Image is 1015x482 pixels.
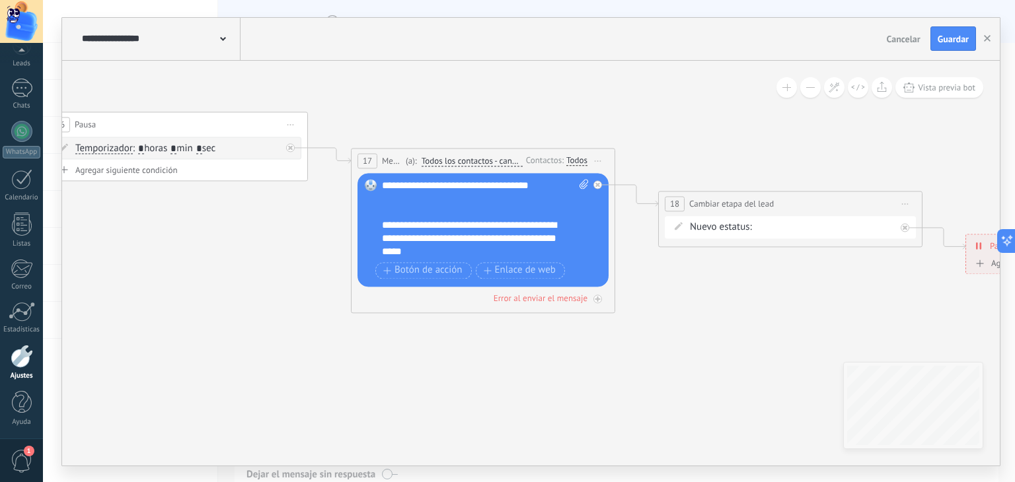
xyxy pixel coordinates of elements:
button: Botón de acción [375,262,472,279]
button: Guardar [930,26,976,52]
span: Guardar [938,34,969,44]
div: Leads [3,59,41,68]
div: Ayuda [3,418,41,427]
span: 1 [24,446,34,456]
div: Agregar siguiente condición [50,164,301,176]
div: Calendario [3,193,41,202]
span: 18 [670,199,679,210]
div: Listas [3,240,41,248]
div: Correo [3,283,41,291]
span: (a): [406,155,417,167]
span: Botón de acción [383,265,463,276]
span: Enlace de web [484,265,556,276]
span: 17 [363,156,372,167]
button: Vista previa bot [895,77,983,98]
div: Chats [3,102,41,110]
div: WhatsApp [3,146,40,158]
div: Todos [566,156,587,166]
span: Cambiar etapa del lead [689,197,774,210]
div: Estadísticas [3,326,41,334]
span: Temporizador [75,143,133,154]
span: : horas min sec [133,142,215,155]
button: Enlace de web [476,262,565,279]
span: Nuevo estatus: [690,221,752,234]
span: Pausa [75,118,96,131]
button: Cancelar [882,29,926,49]
span: Cancelar [887,33,921,45]
div: Contactos: [526,155,566,167]
span: Vista previa bot [918,82,975,93]
span: Mensaje [382,155,402,167]
div: Ajustes [3,372,41,380]
span: Todos los contactos - canales seleccionados [422,156,523,166]
div: Error al enviar el mensaje [494,293,587,304]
